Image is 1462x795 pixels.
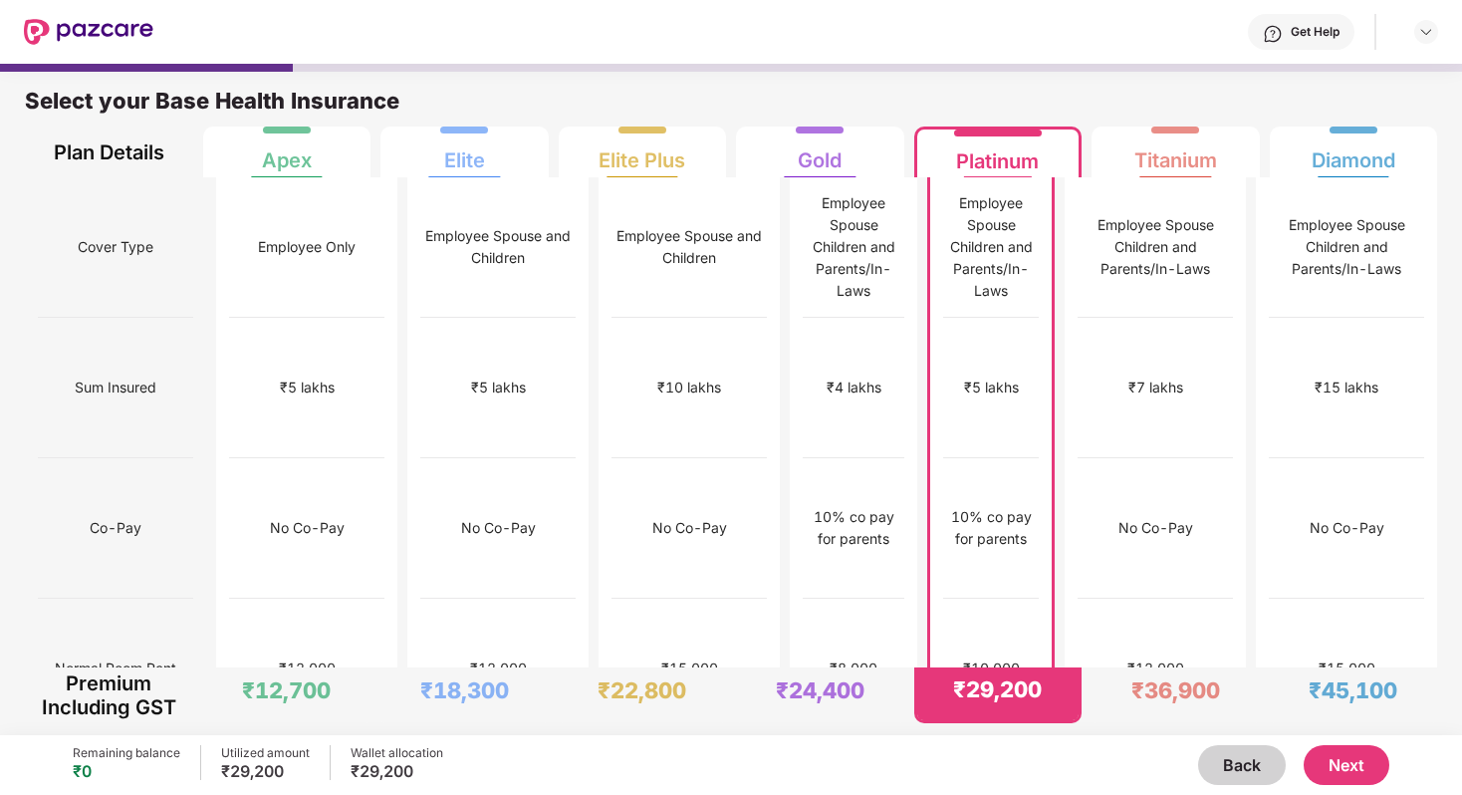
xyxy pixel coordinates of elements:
div: Employee Spouse Children and Parents/In-Laws [1078,214,1233,280]
div: No Co-Pay [1310,517,1384,539]
div: Wallet allocation [351,745,443,761]
div: ₹12,000 [470,658,527,679]
div: Employee Only [258,236,356,258]
div: Employee Spouse Children and Parents/In-Laws [943,192,1039,302]
div: ₹12,000 [1127,658,1184,679]
div: No Co-Pay [270,517,345,539]
div: ₹4 lakhs [827,377,881,398]
div: ₹5 lakhs [280,377,335,398]
div: Elite Plus [599,132,685,172]
div: ₹29,200 [351,761,443,781]
div: ₹10,000 [963,658,1020,679]
div: Remaining balance [73,745,180,761]
span: Co-Pay [90,509,141,547]
div: ₹12,000 [279,658,336,679]
div: Apex [262,132,312,172]
div: 10% co pay for parents [803,506,904,550]
div: Employee Spouse Children and Parents/In-Laws [803,192,904,302]
div: Platinum [956,133,1039,173]
div: ₹5 lakhs [964,377,1019,398]
img: svg+xml;base64,PHN2ZyBpZD0iSGVscC0zMngzMiIgeG1sbnM9Imh0dHA6Ly93d3cudzMub3JnLzIwMDAvc3ZnIiB3aWR0aD... [1263,24,1283,44]
div: Gold [798,132,842,172]
button: Back [1198,745,1286,785]
div: ₹15,000 [1319,658,1375,679]
div: ₹45,100 [1309,676,1397,704]
span: Cover Type [78,228,153,266]
div: ₹36,900 [1131,676,1220,704]
div: ₹29,200 [221,761,310,781]
div: Select your Base Health Insurance [25,87,1437,127]
div: No Co-Pay [461,517,536,539]
div: Employee Spouse and Children [420,225,576,269]
img: svg+xml;base64,PHN2ZyBpZD0iRHJvcGRvd24tMzJ4MzIiIHhtbG5zPSJodHRwOi8vd3d3LnczLm9yZy8yMDAwL3N2ZyIgd2... [1418,24,1434,40]
div: Employee Spouse and Children [611,225,767,269]
div: Premium Including GST [38,667,180,723]
div: ₹12,700 [242,676,331,704]
div: ₹5 lakhs [471,377,526,398]
div: ₹10 lakhs [657,377,721,398]
div: Elite [444,132,485,172]
div: ₹15,000 [661,658,718,679]
div: ₹18,300 [420,676,509,704]
button: Next [1304,745,1389,785]
span: Normal Room Rent [55,650,176,687]
div: No Co-Pay [652,517,727,539]
div: ₹8,000 [830,658,877,679]
div: ₹0 [73,761,180,781]
div: Utilized amount [221,745,310,761]
div: Plan Details [38,127,180,177]
div: Titanium [1134,132,1217,172]
div: ₹22,800 [598,676,686,704]
div: ₹7 lakhs [1128,377,1183,398]
img: New Pazcare Logo [24,19,153,45]
div: Employee Spouse Children and Parents/In-Laws [1269,214,1424,280]
div: Diamond [1312,132,1395,172]
div: No Co-Pay [1118,517,1193,539]
div: Get Help [1291,24,1340,40]
span: Sum Insured [75,369,156,406]
div: ₹24,400 [776,676,864,704]
div: 10% co pay for parents [943,506,1039,550]
div: ₹29,200 [953,675,1042,703]
div: ₹15 lakhs [1315,377,1378,398]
